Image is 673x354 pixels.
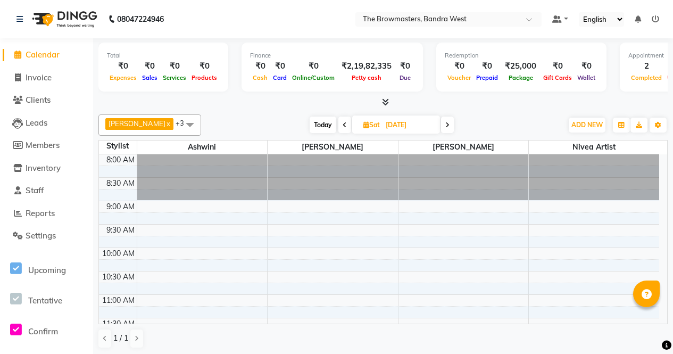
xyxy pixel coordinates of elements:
span: Upcoming [28,265,66,275]
span: Expenses [107,74,139,81]
span: Tentative [28,295,62,306]
span: +3 [176,119,192,127]
span: Cash [250,74,270,81]
span: Sales [139,74,160,81]
div: 2 [628,60,664,72]
img: logo [27,4,100,34]
div: 9:00 AM [104,201,137,212]
div: ₹0 [541,60,575,72]
div: Stylist [99,141,137,152]
span: Gift Cards [541,74,575,81]
span: [PERSON_NAME] [398,141,529,154]
div: 8:00 AM [104,154,137,166]
span: Products [189,74,220,81]
span: Prepaid [473,74,501,81]
span: Voucher [445,74,473,81]
div: ₹2,19,82,335 [337,60,396,72]
div: ₹0 [107,60,139,72]
span: [PERSON_NAME] [109,119,165,128]
span: Services [160,74,189,81]
span: Settings [26,230,56,241]
span: Card [270,74,289,81]
div: 11:30 AM [100,318,137,330]
div: 9:30 AM [104,225,137,236]
span: Completed [628,74,664,81]
span: Inventory [26,163,61,173]
a: Invoice [3,72,90,84]
div: Finance [250,51,414,60]
a: Leads [3,117,90,129]
span: Staff [26,185,44,195]
div: ₹0 [139,60,160,72]
a: Clients [3,94,90,106]
div: ₹25,000 [501,60,541,72]
span: Calendar [26,50,60,60]
div: 10:00 AM [100,248,137,259]
input: 2025-10-11 [383,117,436,133]
a: Calendar [3,49,90,61]
div: ₹0 [575,60,598,72]
a: Staff [3,185,90,197]
span: Today [310,117,336,133]
div: ₹0 [189,60,220,72]
span: Petty cash [349,74,384,81]
div: Total [107,51,220,60]
div: ₹0 [160,60,189,72]
span: Clients [26,95,51,105]
a: Reports [3,208,90,220]
div: 8:30 AM [104,178,137,189]
span: Wallet [575,74,598,81]
div: ₹0 [473,60,501,72]
div: ₹0 [250,60,270,72]
span: Ashwini [137,141,268,154]
span: 1 / 1 [113,333,128,344]
b: 08047224946 [117,4,164,34]
div: 10:30 AM [100,271,137,283]
span: Members [26,140,60,150]
span: Reports [26,208,55,218]
span: Invoice [26,72,52,83]
div: 11:00 AM [100,295,137,306]
span: ADD NEW [571,121,603,129]
span: Nivea Artist [529,141,659,154]
button: ADD NEW [569,118,605,133]
a: Settings [3,230,90,242]
span: [PERSON_NAME] [268,141,398,154]
span: Online/Custom [289,74,337,81]
div: Redemption [445,51,598,60]
a: Inventory [3,162,90,175]
a: Members [3,139,90,152]
span: Leads [26,118,47,128]
span: Package [506,74,536,81]
a: x [165,119,170,128]
div: ₹0 [270,60,289,72]
div: ₹0 [396,60,414,72]
span: Sat [361,121,383,129]
div: ₹0 [445,60,473,72]
span: Due [397,74,413,81]
div: ₹0 [289,60,337,72]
